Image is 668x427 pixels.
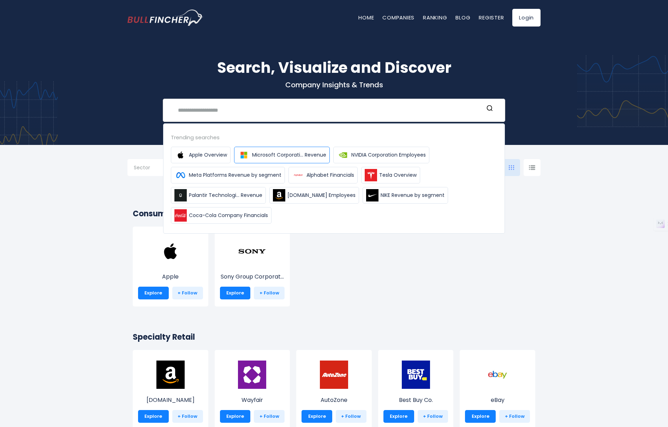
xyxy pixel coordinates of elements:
a: Blog [455,14,470,21]
img: SONY.png [238,237,266,265]
p: Best Buy Co. [383,396,448,404]
a: Tesla Overview [361,167,420,183]
p: Company Insights & Trends [127,80,541,89]
img: EBAY.png [483,361,512,389]
a: Companies [382,14,414,21]
p: Amazon.com [138,396,203,404]
img: bullfincher logo [127,10,203,26]
a: Wayfair [220,374,285,404]
a: Palantir Technologi... Revenue [171,187,266,204]
p: eBay [465,396,530,404]
a: Register [479,14,504,21]
span: Sector [134,164,150,171]
a: Explore [465,410,496,423]
img: BBY.png [402,361,430,389]
a: NVIDIA Corporation Employees [333,147,429,163]
p: AutoZone [302,396,366,404]
a: Home [358,14,374,21]
a: Apple Overview [171,147,231,163]
a: Explore [383,410,414,423]
a: + Follow [254,410,285,423]
a: Ranking [423,14,447,21]
a: Explore [220,287,251,299]
span: Coca-Cola Company Financials [189,212,268,219]
a: + Follow [172,410,203,423]
span: Palantir Technologi... Revenue [189,192,262,199]
a: Alphabet Financials [288,167,358,183]
a: Meta Platforms Revenue by segment [171,167,285,183]
a: + Follow [254,287,285,299]
h2: Consumer Electronics [133,208,535,220]
span: [DOMAIN_NAME] Employees [287,192,356,199]
span: Tesla Overview [379,171,417,179]
a: Go to homepage [127,10,203,26]
button: Search [485,105,494,114]
a: NIKE Revenue by segment [363,187,448,204]
img: icon-comp-grid.svg [509,165,514,170]
img: W.png [238,361,266,389]
a: Explore [220,410,251,423]
img: icon-comp-list-view.svg [529,165,535,170]
a: Explore [302,410,332,423]
img: AMZN.png [156,361,185,389]
h1: Search, Visualize and Discover [127,57,541,79]
a: Coca-Cola Company Financials [171,207,272,224]
img: AAPL.png [156,237,185,265]
span: NIKE Revenue by segment [381,192,445,199]
span: Apple Overview [189,151,227,159]
p: Wayfair [220,396,285,404]
p: Sony Group Corporation [220,273,285,281]
p: Apple [138,273,203,281]
a: + Follow [336,410,366,423]
div: Trending searches [171,133,497,141]
a: [DOMAIN_NAME] [138,374,203,404]
a: Login [512,9,541,27]
a: AutoZone [302,374,366,404]
a: + Follow [499,410,530,423]
a: + Follow [172,287,203,299]
a: Best Buy Co. [383,374,448,404]
input: Selection [134,162,179,175]
h2: Specialty Retail [133,331,535,343]
span: NVIDIA Corporation Employees [351,151,426,159]
span: Microsoft Corporati... Revenue [252,151,326,159]
a: Microsoft Corporati... Revenue [234,147,330,163]
a: [DOMAIN_NAME] Employees [269,187,359,204]
img: AZO.png [320,361,348,389]
a: Explore [138,287,169,299]
span: Alphabet Financials [306,171,354,179]
a: Explore [138,410,169,423]
a: eBay [465,374,530,404]
a: Sony Group Corporat... [220,250,285,281]
a: + Follow [418,410,448,423]
span: Meta Platforms Revenue by segment [189,171,281,179]
a: Apple [138,250,203,281]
